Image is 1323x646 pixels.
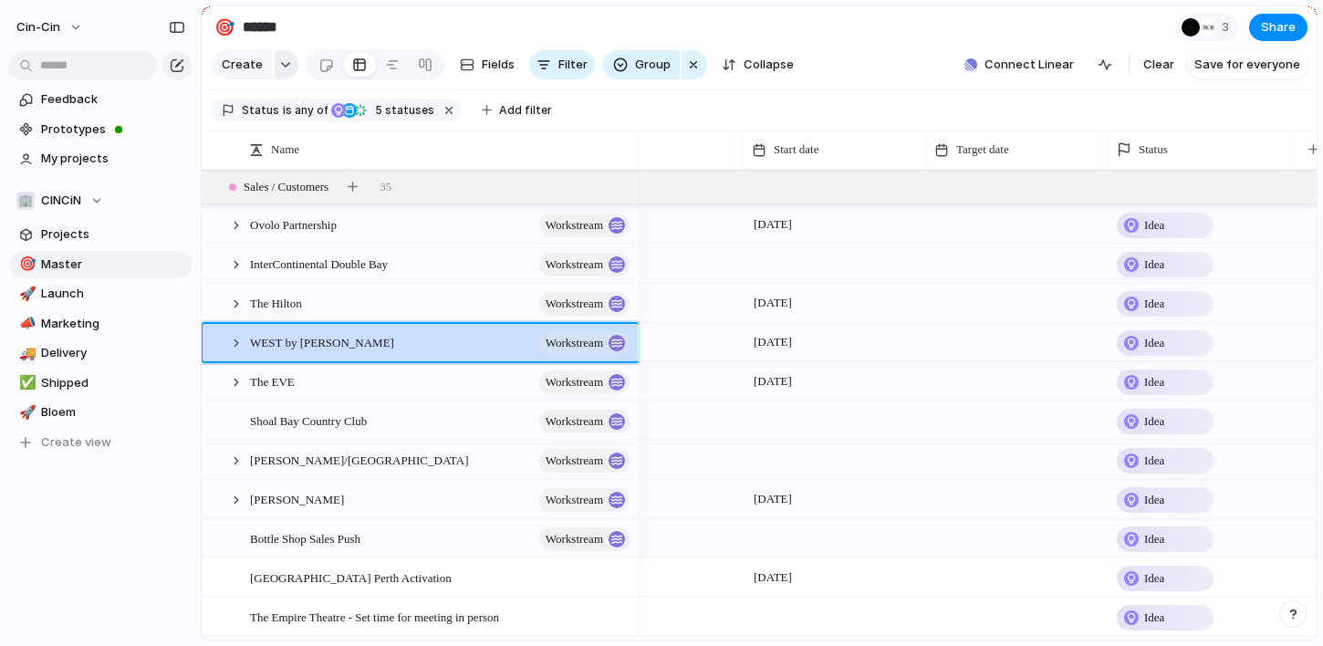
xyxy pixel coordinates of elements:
a: Feedback [9,86,192,113]
span: Idea [1144,216,1164,234]
span: Ovolo Partnership [250,214,337,234]
div: 🏢 [16,192,35,210]
span: Target date [956,141,1009,159]
button: 🚀 [16,403,35,422]
span: [DATE] [749,214,797,235]
div: 🎯 [19,254,32,275]
button: Create [211,50,272,79]
a: 📣Marketing [9,310,192,338]
span: Start date [774,141,818,159]
span: Group [635,56,671,74]
span: Save for everyone [1194,56,1300,74]
span: Fields [482,56,515,74]
div: 🚀 [19,284,32,305]
span: workstream [546,526,603,552]
span: Sales / Customers [244,178,328,196]
span: Idea [1144,452,1164,470]
a: Projects [9,221,192,248]
span: 35 [380,178,391,196]
button: workstream [539,331,630,355]
span: workstream [546,370,603,395]
a: 🎯Master [9,251,192,278]
button: Connect Linear [957,51,1081,78]
span: cin-cin [16,18,60,36]
span: Idea [1144,491,1164,509]
span: Master [41,255,185,274]
button: Share [1249,14,1307,41]
span: Clear [1143,56,1174,74]
span: Idea [1144,373,1164,391]
span: Share [1261,18,1296,36]
button: Fields [453,50,522,79]
span: 3 [1222,18,1234,36]
span: workstream [546,487,603,513]
span: Create [222,56,263,74]
span: Delivery [41,344,185,362]
button: Group [602,50,680,79]
button: Clear [1136,50,1182,79]
span: CINCiN [41,192,81,210]
button: workstream [539,488,630,512]
button: Collapse [714,50,801,79]
span: Idea [1144,334,1164,352]
a: Prototypes [9,116,192,143]
span: Status [242,102,279,119]
a: My projects [9,145,192,172]
span: [GEOGRAPHIC_DATA] Perth Activation [250,567,452,588]
span: [PERSON_NAME] [250,488,344,509]
span: Collapse [744,56,794,74]
div: 🚚 [19,343,32,364]
span: statuses [370,102,434,119]
button: Create view [9,429,192,456]
span: Add filter [499,102,552,119]
button: Save for everyone [1187,50,1307,79]
span: Idea [1144,412,1164,431]
button: ✅ [16,374,35,392]
a: ✅Shipped [9,370,192,397]
span: The EVE [250,370,295,391]
button: workstream [539,410,630,433]
span: [DATE] [749,292,797,314]
span: Idea [1144,255,1164,274]
span: workstream [546,448,603,474]
button: 🏢CINCiN [9,187,192,214]
div: ✅ [19,372,32,393]
span: any of [292,102,328,119]
span: InterContinental Double Bay [250,253,388,274]
span: Idea [1144,295,1164,313]
button: 5 statuses [329,100,438,120]
a: 🚀Bloem [9,399,192,426]
div: 🚚Delivery [9,339,192,367]
span: workstream [546,291,603,317]
span: Filter [558,56,588,74]
button: workstream [539,527,630,551]
a: 🚀Launch [9,280,192,307]
div: 🎯 [214,15,234,39]
button: workstream [539,214,630,237]
button: workstream [539,449,630,473]
button: 🚚 [16,344,35,362]
span: Projects [41,225,185,244]
button: workstream [539,253,630,276]
span: Create view [41,433,111,452]
span: workstream [546,252,603,277]
span: Name [271,141,299,159]
span: Status [1139,141,1168,159]
button: workstream [539,370,630,394]
span: Shoal Bay Country Club [250,410,367,431]
span: Idea [1144,609,1164,627]
button: 🎯 [16,255,35,274]
span: workstream [546,330,603,356]
span: WEST by [PERSON_NAME] [250,331,394,352]
span: Bloem [41,403,185,422]
span: workstream [546,213,603,238]
button: Filter [529,50,595,79]
span: [DATE] [749,488,797,510]
button: Add filter [471,98,563,123]
span: Shipped [41,374,185,392]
